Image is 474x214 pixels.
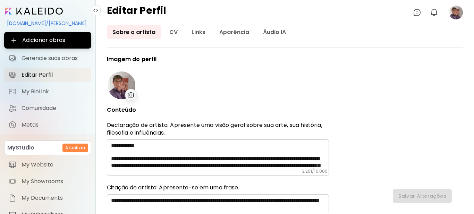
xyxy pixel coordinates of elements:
[22,161,87,168] span: My Website
[4,101,91,115] a: Comunidade iconComunidade
[4,191,91,205] a: itemMy Documents
[430,8,438,17] img: bellIcon
[4,118,91,132] a: completeMetas iconMetas
[428,7,440,18] button: bellIcon
[302,169,328,174] h6: 2,261 / 10,000
[8,87,17,96] img: My BioLink icon
[4,17,91,29] div: [DOMAIN_NAME]/[PERSON_NAME]
[22,121,87,128] span: Metas
[4,85,91,99] a: completeMy BioLink iconMy BioLink
[10,36,86,44] span: Adicionar obras
[22,55,87,62] span: Gerencie suas obras
[8,104,17,112] img: Comunidade icon
[8,71,17,79] img: Editar Perfil icon
[93,8,99,13] img: collapse
[214,25,255,39] a: Aparência
[107,6,167,19] h4: Editar Perfil
[107,121,329,137] p: Declaração de artista: Apresente uma visão geral sobre sua arte, sua história, filosofia e influê...
[22,105,87,112] span: Comunidade
[4,32,91,49] button: Adicionar obras
[4,68,91,82] a: Editar Perfil iconEditar Perfil
[107,25,161,39] a: Sobre o artista
[164,25,183,39] a: CV
[257,25,291,39] a: Áudio IA
[8,161,17,169] img: item
[186,25,211,39] a: Links
[107,184,329,191] h6: Citação de artista: Apresente-se em uma frase.
[8,177,17,186] img: item
[8,121,17,129] img: Metas icon
[107,56,329,62] p: Imagem do perfil
[8,54,17,62] img: Gerencie suas obras icon
[4,158,91,172] a: itemMy Website
[4,174,91,188] a: itemMy Showrooms
[22,71,87,78] span: Editar Perfil
[7,144,34,152] p: MyStudio
[22,178,87,185] span: My Showrooms
[8,194,17,202] img: item
[413,8,421,17] img: chatIcon
[22,88,87,95] span: My BioLink
[4,51,91,65] a: Gerencie suas obras iconGerencie suas obras
[107,107,329,113] p: Conteúdo
[65,145,85,151] h6: Atualizar
[22,195,87,202] span: My Documents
